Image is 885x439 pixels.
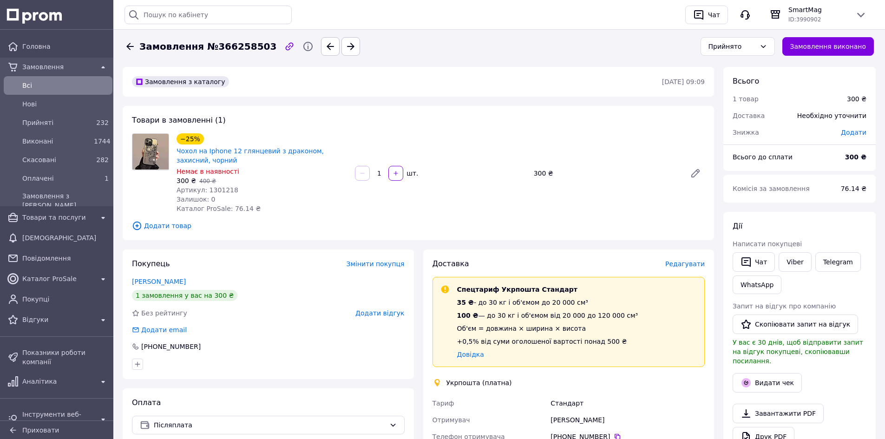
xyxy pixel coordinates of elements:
span: Немає в наявності [177,168,239,175]
img: Чохол на Iphone 12 глянцевий з драконом, захисний, чорний [132,134,169,170]
span: 400 ₴ [199,178,216,184]
span: Повідомлення [22,254,109,263]
span: 282 [96,156,109,164]
span: 1 товар [733,95,759,103]
span: Комісія за замовлення [733,185,810,192]
div: [PERSON_NAME] [549,412,707,428]
span: Спецтариф Укрпошта Стандарт [457,286,577,293]
a: Чохол на Iphone 12 глянцевий з драконом, захисний, чорний [177,147,324,164]
span: Скасовані [22,155,90,164]
span: Приховати [22,426,59,434]
span: Післяплата [154,420,386,430]
span: Замовлення [22,62,94,72]
a: Довідка [457,351,484,358]
span: 35 ₴ [457,299,474,306]
a: [PERSON_NAME] [132,278,186,285]
span: Тариф [433,400,454,407]
span: Оплачені [22,174,90,183]
div: 1 замовлення у вас на 300 ₴ [132,290,237,301]
span: Дії [733,222,742,230]
span: Змінити покупця [347,260,405,268]
b: 300 ₴ [845,153,866,161]
div: Прийнято [708,41,756,52]
span: 76.14 ₴ [841,185,866,192]
div: Чат [706,8,722,22]
span: Виконані [22,137,90,146]
span: Аналітика [22,377,94,386]
button: Видати чек [733,373,802,393]
a: Завантажити PDF [733,404,824,423]
input: Пошук по кабінету [125,6,292,24]
div: 300 ₴ [847,94,866,104]
span: [DEMOGRAPHIC_DATA] [22,233,109,242]
span: Запит на відгук про компанію [733,302,836,310]
span: Товари в замовленні (1) [132,116,226,124]
span: Доставка [433,259,469,268]
span: 100 ₴ [457,312,479,319]
span: Оплата [132,398,161,407]
span: Написати покупцеві [733,240,802,248]
button: Замовлення виконано [782,37,874,56]
div: Замовлення з каталогу [132,76,229,87]
span: 1 [105,175,109,182]
span: Додати [841,129,866,136]
button: Чат [685,6,728,24]
div: Об'єм = довжина × ширина × висота [457,324,638,333]
span: Редагувати [665,260,705,268]
span: Показники роботи компанії [22,348,109,367]
button: Скопіювати запит на відгук [733,315,858,334]
span: 300 ₴ [177,177,196,184]
span: Каталог ProSale: 76.14 ₴ [177,205,261,212]
span: Замовлення з [PERSON_NAME] [22,191,109,210]
a: WhatsApp [733,275,781,294]
div: Додати email [140,325,188,334]
div: Стандарт [549,395,707,412]
span: Отримувач [433,416,470,424]
div: Додати email [131,325,188,334]
div: Необхідно уточнити [792,105,872,126]
span: Всього [733,77,759,85]
span: Додати товар [132,221,705,231]
span: 1744 [94,138,111,145]
span: Головна [22,42,109,51]
span: Без рейтингу [141,309,187,317]
div: - до 30 кг і об'ємом до 20 000 см³ [457,298,638,307]
button: Чат [733,252,775,272]
span: SmartMag [788,5,848,14]
span: Артикул: 1301218 [177,186,238,194]
span: Всi [22,81,109,90]
span: Всього до сплати [733,153,793,161]
span: Знижка [733,129,759,136]
span: Замовлення №366258503 [139,40,276,53]
div: Укрпошта (платна) [444,378,514,387]
div: [PHONE_NUMBER] [140,342,202,351]
div: +0,5% від суми оголошеної вартості понад 500 ₴ [457,337,638,346]
a: Viber [779,252,811,272]
span: Відгуки [22,315,94,324]
div: −25% [177,133,204,144]
span: У вас є 30 днів, щоб відправити запит на відгук покупцеві, скопіювавши посилання. [733,339,863,365]
a: Telegram [815,252,861,272]
span: Покупці [22,295,109,304]
div: шт. [404,169,419,178]
span: Покупець [132,259,170,268]
span: Нові [22,99,109,109]
span: Додати відгук [355,309,404,317]
div: 300 ₴ [530,167,682,180]
span: Доставка [733,112,765,119]
div: — до 30 кг і об'ємом від 20 000 до 120 000 см³ [457,311,638,320]
span: Прийняті [22,118,90,127]
a: Редагувати [686,164,705,183]
span: Залишок: 0 [177,196,216,203]
span: Товари та послуги [22,213,94,222]
time: [DATE] 09:09 [662,78,705,85]
span: ID: 3990902 [788,16,821,23]
span: Каталог ProSale [22,274,94,283]
span: Інструменти веб-майстра та SEO [22,410,94,428]
span: 232 [96,119,109,126]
